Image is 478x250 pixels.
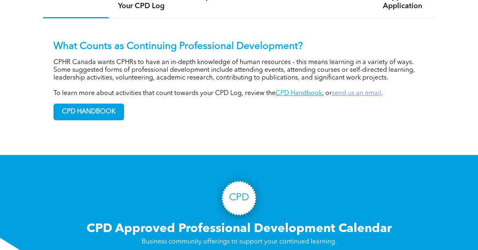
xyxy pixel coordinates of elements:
[87,223,392,235] span: CPD Approved Professional Development Calendar
[229,192,249,204] h3: CPD
[53,41,425,53] p: What Counts as Continuing Professional Development?
[53,104,124,120] a: CPD HANDBOOK
[54,104,124,120] span: CPD HANDBOOK
[53,59,425,82] p: CPHR Canada wants CPHRs to have an in-depth knowledge of human resources – this means learning in...
[53,90,425,97] p: To learn more about activities that count towards your CPD Log, review the , or .
[332,90,381,97] a: send us an email
[276,90,322,97] a: CPD Handbook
